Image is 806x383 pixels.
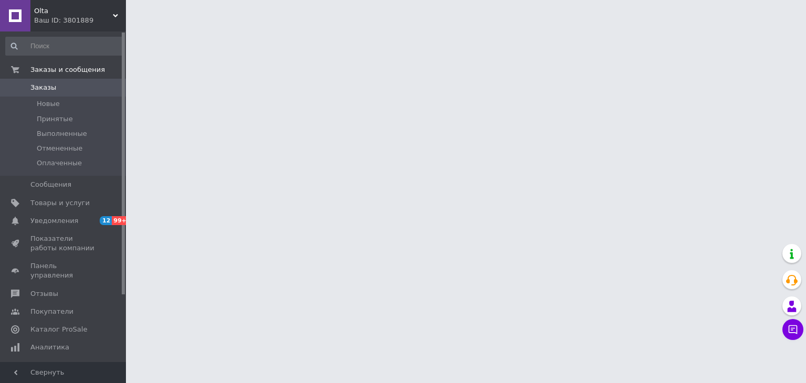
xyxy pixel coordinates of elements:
span: Управление сайтом [30,360,97,379]
span: Уведомления [30,216,78,226]
span: 12 [100,216,112,225]
span: Каталог ProSale [30,325,87,334]
span: Новые [37,99,60,109]
span: Сообщения [30,180,71,189]
span: Товары и услуги [30,198,90,208]
span: Выполненные [37,129,87,139]
div: Ваш ID: 3801889 [34,16,126,25]
span: Покупатели [30,307,73,316]
span: Оплаченные [37,158,82,168]
span: Отмененные [37,144,82,153]
span: Отзывы [30,289,58,299]
button: Чат с покупателем [782,319,803,340]
span: Панель управления [30,261,97,280]
input: Поиск [5,37,124,56]
span: Заказы и сообщения [30,65,105,75]
span: Принятые [37,114,73,124]
span: Olta [34,6,113,16]
span: Заказы [30,83,56,92]
span: 99+ [112,216,129,225]
span: Аналитика [30,343,69,352]
span: Показатели работы компании [30,234,97,253]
